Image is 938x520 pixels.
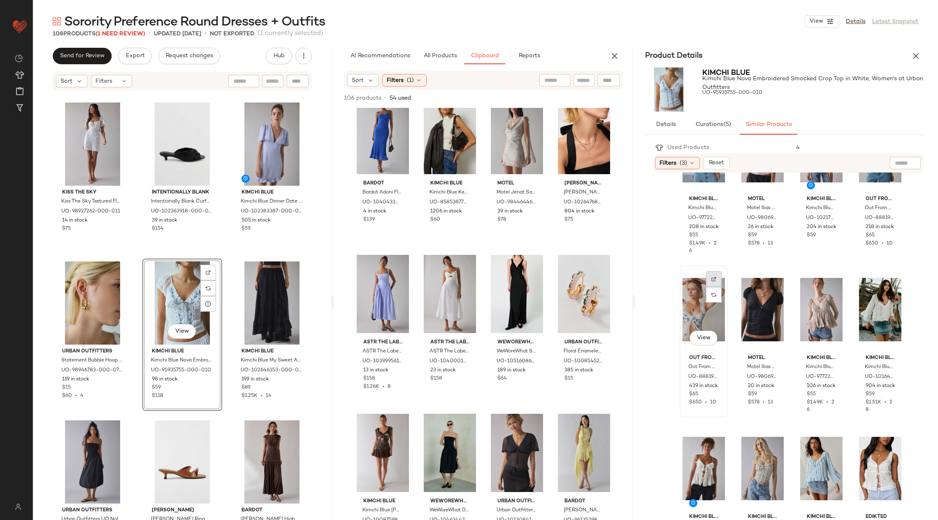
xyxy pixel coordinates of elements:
span: Reports [518,53,540,59]
span: Bardot [363,180,402,187]
span: View [697,335,710,341]
span: Filters [659,159,676,168]
img: 101648749_048_b [800,427,843,510]
span: Kimchi Blue [430,180,469,187]
span: $59 [807,232,816,239]
span: 26 in stock [748,224,773,231]
span: Send for Review [60,53,104,59]
h3: Product Details [635,50,713,62]
span: 4 in stock [363,208,386,215]
span: 10 [887,241,893,246]
span: 13 [768,400,773,405]
span: • [72,393,80,399]
span: Motel [748,196,777,203]
span: Intentionally Blank Curfew Leather Kitten Heel in Black, Women's at Urban Outfitters [151,198,212,205]
span: Kimchi Blue [866,354,895,362]
img: 88819610_040_b [683,268,725,351]
span: UO-98446446-000-011 [497,199,536,206]
span: $1.26K [363,384,379,389]
span: Kimchi Blue Nova Embroidered Smocked Crop Top in White, Women's at Urban Outfitters [702,75,924,92]
span: Sort [60,77,72,86]
span: 14 [266,393,272,399]
img: 102363918_001_m [145,103,219,186]
span: UO-95935755-000-010 [151,367,211,374]
span: [PERSON_NAME] [PERSON_NAME] Gold Letter Initial Necklace, Women's at Urban Outfitters [564,189,603,196]
img: 104000104_010_b [424,252,476,336]
img: 95935755_010_b [145,261,219,345]
img: svg%3e [10,504,26,510]
span: UO-95935755-000-010 [702,89,762,97]
span: • [149,29,151,39]
span: Reset [708,160,724,166]
span: UO-88819610-000-040 [688,373,717,381]
span: [PERSON_NAME] Cascading Ruffle [PERSON_NAME] Mini Dress in Canary Yellow, Women's at Urban Outfit... [564,507,603,514]
span: UO-105160865-000-001 [497,358,536,365]
span: Request changes [165,53,213,59]
span: $578 [748,241,759,246]
button: Send for Review [53,48,111,64]
span: $59 [241,225,251,233]
img: 101308419_009_b [491,411,543,494]
span: UO-103999561-000-048 [362,358,402,365]
button: View [168,324,196,339]
span: UO-98927262-000-011 [61,208,120,215]
span: $75 [62,225,71,233]
span: UO-102647682-000-901 [564,199,603,206]
span: Kimchi Blue [363,498,402,505]
span: 439 in stock [689,382,718,390]
span: View [175,328,189,335]
span: • [759,400,768,405]
span: UO-102383387-000-040 [241,208,302,215]
span: 8 [388,384,390,389]
span: 199 in stock [241,376,269,383]
img: svg%3e [206,270,211,275]
span: 54 used [390,94,411,103]
img: 102560794_010_b [683,427,725,510]
span: UO-104000104-000-010 [430,358,469,365]
button: View [805,15,839,28]
img: svg%3e [53,17,61,26]
span: UO-97722466-000-010 [688,215,717,222]
span: • [823,400,831,405]
span: • [706,241,714,246]
img: svg%3e [711,292,716,297]
span: $60 [62,393,72,399]
span: Urban Outfitters [62,507,123,514]
span: $158 [363,375,375,382]
span: 208 in stock [689,224,719,231]
button: Request changes [158,48,220,64]
button: Export [118,48,151,64]
span: UO-97722466-000-004 [806,373,835,381]
span: • [759,241,768,246]
span: 39 in stock [497,208,523,215]
span: UO-100854520-000-066 [564,358,603,365]
span: $65 [866,232,875,239]
span: UO-98069412-000-001 [747,373,776,381]
span: WeWoreWhat [497,339,536,346]
span: Motel [748,354,777,362]
span: (1 Need Review) [95,31,145,37]
span: 119 in stock [62,376,89,383]
span: $1.51K [866,400,881,405]
span: (1 currently selected) [258,29,323,39]
span: $59 [748,391,757,398]
img: 101648749_011_b [859,268,901,351]
span: Hub [273,53,285,59]
p: Not Exported [210,30,254,38]
span: $55 [807,391,816,398]
button: Hub [266,48,292,64]
span: $15 [564,375,573,382]
span: 23 in stock [430,367,456,374]
img: 100240027_015_b [741,427,784,510]
span: • [258,393,266,399]
div: Used Products [663,143,716,152]
span: $89 [241,384,251,392]
span: $650 [689,400,702,405]
span: Bardot Adoni Floral Lace Slip Midi Dress in Blue, Women's at Urban Outfitters [362,189,402,196]
img: 98069412_001_b [741,268,784,351]
span: Kimchi Blue Izzy Lace Trim Button-Front Babydoll Blouse in White, Women's at Urban Outfitters [688,205,717,212]
span: 106 in stock [807,382,836,390]
span: ASTR The Label ASTR Celina Tonal Gingham Keyhole Cutout Midi Dress in White, Women's at Urban Out... [430,348,469,355]
img: 105409601_020_m [145,420,219,504]
img: svg%3e [711,277,716,282]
